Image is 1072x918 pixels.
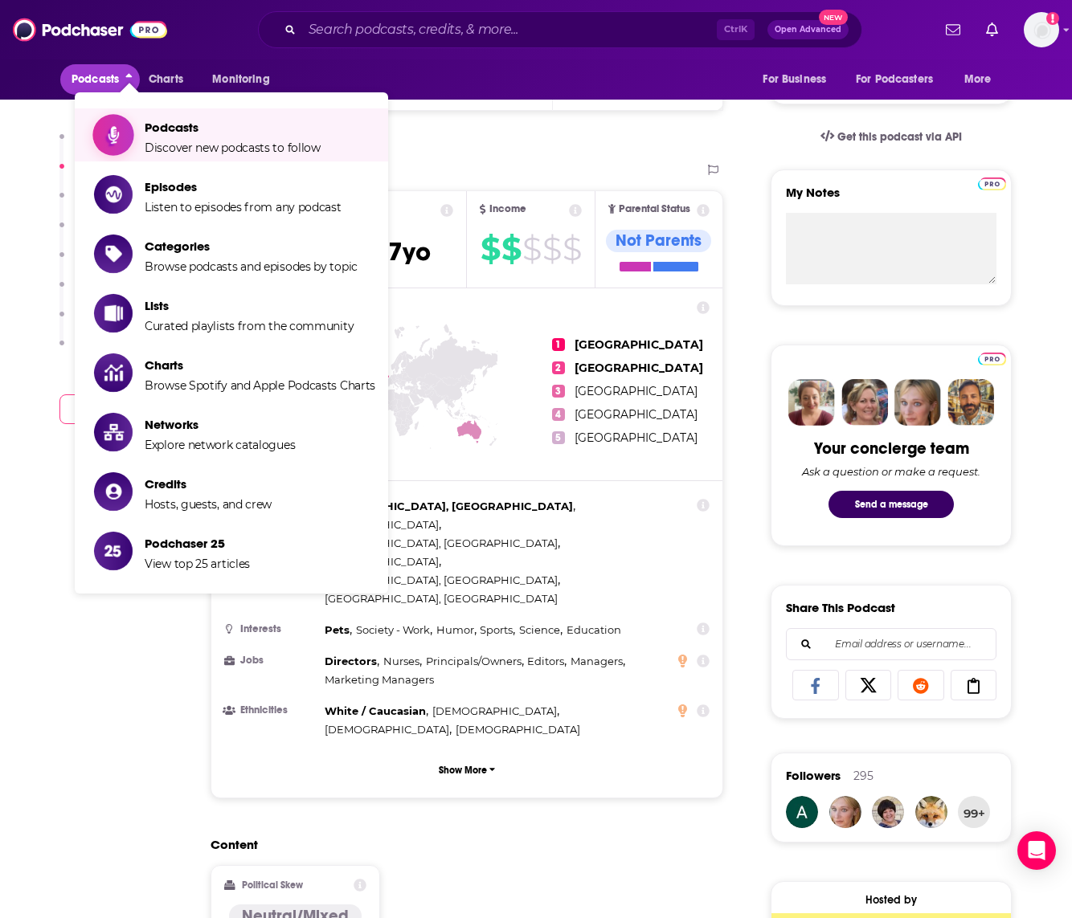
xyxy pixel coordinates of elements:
[552,408,565,421] span: 4
[980,16,1004,43] a: Show notifications dropdown
[527,655,564,667] span: Editors
[149,68,183,91] span: Charts
[480,623,513,636] span: Sports
[212,68,269,91] span: Monitoring
[606,230,711,252] div: Not Parents
[224,705,318,716] h3: Ethnicities
[211,837,710,852] h2: Content
[951,670,997,700] a: Copy Link
[802,465,980,478] div: Ask a question or make a request.
[145,357,375,373] span: Charts
[145,557,250,571] span: View top 25 articles
[436,621,477,639] span: ,
[841,379,888,426] img: Barbara Profile
[829,796,861,828] img: JulesPodchaserCSM
[1046,12,1059,25] svg: Add a profile image
[575,361,703,375] span: [GEOGRAPHIC_DATA]
[751,64,846,95] button: open menu
[145,497,272,512] span: Hosts, guests, and crew
[224,755,710,785] button: Show More
[325,534,560,553] span: ,
[786,768,841,783] span: Followers
[853,769,874,783] div: 295
[1024,12,1059,47] button: Show profile menu
[808,117,975,157] a: Get this podcast via API
[325,500,573,512] span: [GEOGRAPHIC_DATA], [GEOGRAPHIC_DATA]
[575,407,698,422] span: [GEOGRAPHIC_DATA]
[978,175,1006,190] a: Pro website
[763,68,826,91] span: For Business
[59,247,116,276] button: Charts
[552,361,565,374] span: 2
[814,439,969,459] div: Your concierge team
[432,702,559,720] span: ,
[1017,831,1056,870] div: Open Intercom Messenger
[958,796,990,828] button: 99+
[915,796,947,828] img: knickerson
[72,68,119,91] span: Podcasts
[771,893,1011,907] div: Hosted by
[59,188,113,218] button: Social
[717,19,755,40] span: Ctrl K
[145,476,272,492] span: Credits
[325,621,352,639] span: ,
[939,16,967,43] a: Show notifications dropdown
[145,438,295,452] span: Explore network catalogues
[383,652,422,671] span: ,
[786,600,895,615] h3: Share This Podcast
[837,130,962,144] span: Get this podcast via API
[138,64,193,95] a: Charts
[13,14,167,45] img: Podchaser - Follow, Share and Rate Podcasts
[145,536,250,551] span: Podchaser 25
[552,338,565,351] span: 1
[145,141,321,155] span: Discover new podcasts to follow
[456,723,580,736] span: [DEMOGRAPHIC_DATA]
[563,236,581,262] span: $
[800,629,983,659] input: Email address or username...
[519,621,563,639] span: ,
[575,384,698,398] span: [GEOGRAPHIC_DATA]
[59,129,186,158] button: Reach & Audience
[432,704,557,717] span: [DEMOGRAPHIC_DATA]
[145,120,321,135] span: Podcasts
[786,796,818,828] a: avgadam
[767,20,849,39] button: Open AdvancedNew
[953,64,1012,95] button: open menu
[819,10,848,25] span: New
[59,336,117,365] button: Similar
[59,306,117,336] button: Details
[59,394,186,424] button: Contact Podcast
[325,655,377,667] span: Directors
[325,623,350,636] span: Pets
[619,204,690,214] span: Parental Status
[788,379,835,426] img: Sydney Profile
[426,652,524,671] span: ,
[786,628,996,660] div: Search followers
[325,592,558,605] span: [GEOGRAPHIC_DATA], [GEOGRAPHIC_DATA]
[224,624,318,634] h3: Interests
[145,417,295,432] span: Networks
[775,26,841,34] span: Open Advanced
[60,64,140,95] button: close menu
[325,704,426,717] span: White / Caucasian
[302,17,717,43] input: Search podcasts, credits, & more...
[224,655,318,666] h3: Jobs
[489,204,526,214] span: Income
[501,236,521,262] span: $
[59,276,130,306] button: Sponsors
[519,623,560,636] span: Science
[1024,12,1059,47] img: User Profile
[356,623,430,636] span: Society - Work
[856,68,933,91] span: For Podcasters
[978,353,1006,365] img: Podchaser Pro
[894,379,941,426] img: Jules Profile
[325,673,434,686] span: Marketing Managers
[325,497,575,516] span: ,
[575,430,698,445] span: [GEOGRAPHIC_DATA]
[845,670,892,700] a: Share on X/Twitter
[426,655,522,667] span: Principals/Owners
[872,796,904,828] img: KandasRodarte
[325,571,560,590] span: ,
